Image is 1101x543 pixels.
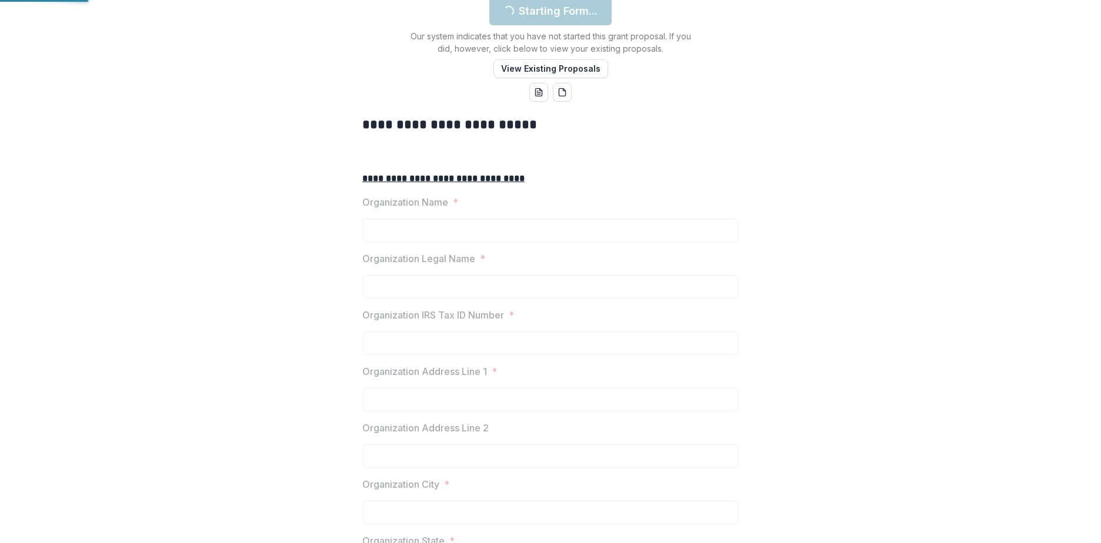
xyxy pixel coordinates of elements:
p: Organization City [362,477,439,491]
button: pdf-download [553,83,572,102]
p: Our system indicates that you have not started this grant proposal. If you did, however, click be... [403,30,698,55]
p: Organization Legal Name [362,252,475,266]
p: Organization Address Line 2 [362,421,489,435]
p: Organization Name [362,195,448,209]
button: word-download [529,83,548,102]
p: Organization Address Line 1 [362,364,487,378]
p: Organization IRS Tax ID Number [362,308,504,322]
button: View Existing Proposals [493,59,608,78]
